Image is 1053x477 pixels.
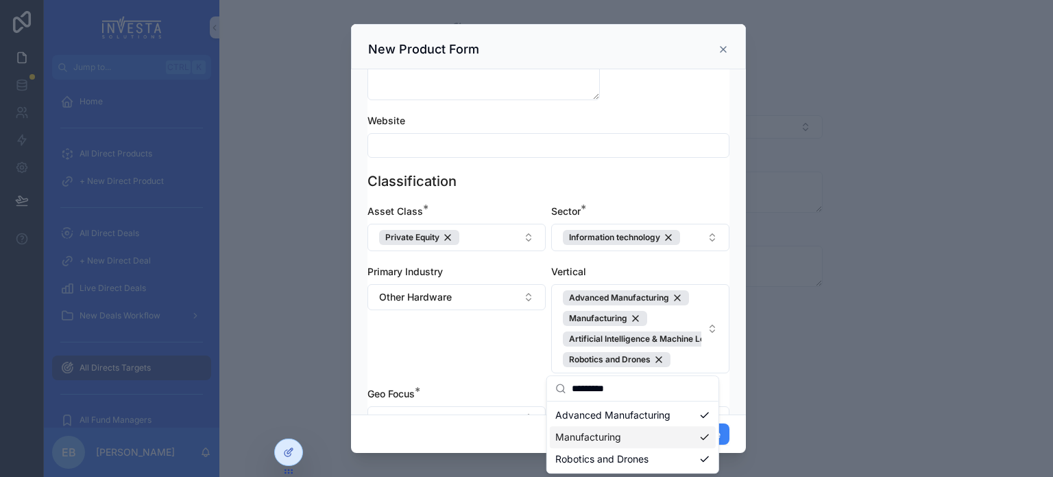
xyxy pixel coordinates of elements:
[367,115,405,126] span: Website
[563,352,670,367] button: Unselect 71
[367,172,457,191] h1: Classification
[367,406,546,430] button: Select Button
[551,284,729,373] button: Select Button
[555,430,621,444] span: Manufacturing
[367,388,415,399] span: Geo Focus
[569,334,730,345] span: Artificial Intelligence & Machine Learning
[569,292,669,303] span: Advanced Manufacturing
[551,205,581,217] span: Sector
[563,331,750,347] button: Unselect 1
[385,232,439,243] span: Private Equity
[547,402,718,473] div: Suggestions
[569,313,627,324] span: Manufacturing
[367,284,546,310] button: Select Button
[367,266,443,277] span: Primary Industry
[367,205,423,217] span: Asset Class
[379,230,459,245] button: Unselect 7
[555,452,649,466] span: Robotics and Drones
[563,311,647,326] button: Unselect 9
[368,41,479,58] h3: New Product Form
[555,408,670,422] span: Advanced Manufacturing
[379,290,452,304] span: Other Hardware
[563,230,680,245] button: Unselect 2
[367,224,546,251] button: Select Button
[569,354,651,365] span: Robotics and Drones
[551,224,729,251] button: Select Button
[563,290,689,305] button: Unselect 36
[569,232,660,243] span: Information technology
[551,266,586,277] span: Vertical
